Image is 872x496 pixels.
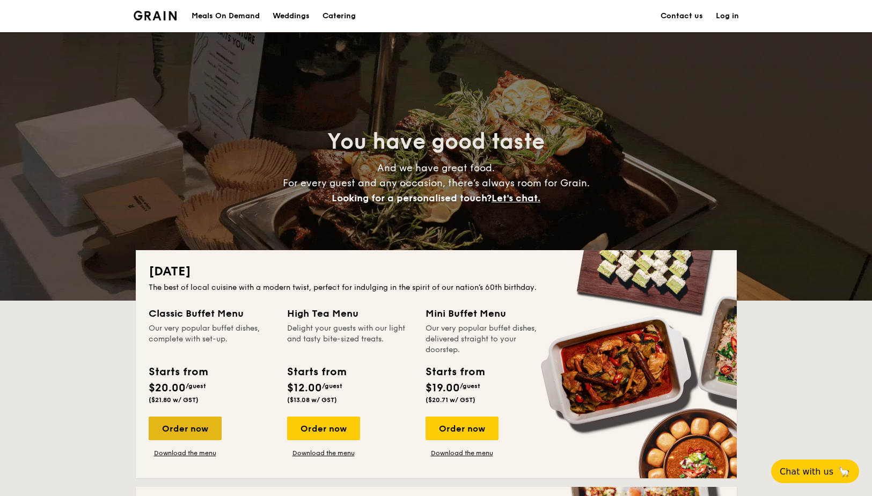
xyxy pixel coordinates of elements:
span: Chat with us [780,466,833,477]
h2: [DATE] [149,263,724,280]
img: Grain [134,11,177,20]
span: /guest [322,382,342,390]
a: Logotype [134,11,177,20]
a: Download the menu [287,449,360,457]
div: Starts from [149,364,207,380]
div: Starts from [287,364,346,380]
span: 🦙 [838,465,851,478]
span: You have good taste [327,129,545,155]
div: Order now [287,417,360,440]
span: ($21.80 w/ GST) [149,396,199,404]
div: High Tea Menu [287,306,413,321]
span: ($13.08 w/ GST) [287,396,337,404]
div: Mini Buffet Menu [426,306,551,321]
div: Delight your guests with our light and tasty bite-sized treats. [287,323,413,355]
div: Order now [426,417,499,440]
div: Starts from [426,364,484,380]
span: And we have great food. For every guest and any occasion, there’s always room for Grain. [283,162,590,204]
a: Download the menu [149,449,222,457]
span: Looking for a personalised touch? [332,192,492,204]
button: Chat with us🦙 [771,459,859,483]
span: /guest [460,382,480,390]
span: $20.00 [149,382,186,395]
span: $19.00 [426,382,460,395]
div: Our very popular buffet dishes, delivered straight to your doorstep. [426,323,551,355]
a: Download the menu [426,449,499,457]
div: Our very popular buffet dishes, complete with set-up. [149,323,274,355]
span: ($20.71 w/ GST) [426,396,475,404]
span: $12.00 [287,382,322,395]
div: The best of local cuisine with a modern twist, perfect for indulging in the spirit of our nation’... [149,282,724,293]
span: /guest [186,382,206,390]
div: Classic Buffet Menu [149,306,274,321]
span: Let's chat. [492,192,540,204]
div: Order now [149,417,222,440]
